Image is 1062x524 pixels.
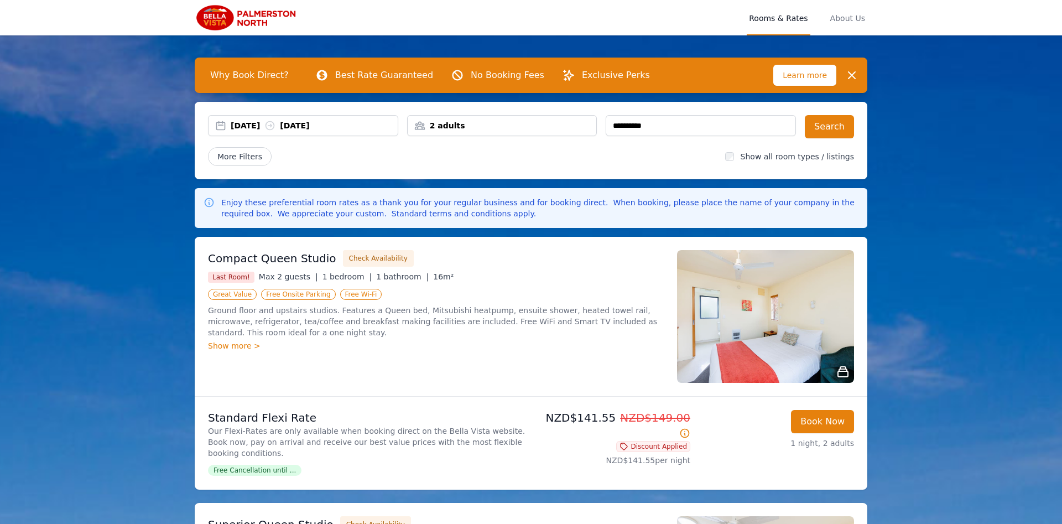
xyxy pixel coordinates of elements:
span: Max 2 guests | [259,272,318,281]
img: Bella Vista Palmerston North [195,4,301,31]
label: Show all room types / listings [741,152,854,161]
p: Enjoy these preferential room rates as a thank you for your regular business and for booking dire... [221,197,858,219]
span: More Filters [208,147,272,166]
button: Search [805,115,854,138]
button: Book Now [791,410,854,433]
span: Free Wi-Fi [340,289,382,300]
span: 16m² [433,272,454,281]
span: Why Book Direct? [201,64,298,86]
span: 1 bathroom | [376,272,429,281]
p: NZD$141.55 per night [535,455,690,466]
span: Discount Applied [616,441,690,452]
button: Check Availability [343,250,414,267]
p: Exclusive Perks [582,69,650,82]
span: Free Cancellation until ... [208,465,301,476]
h3: Compact Queen Studio [208,251,336,266]
p: 1 night, 2 adults [699,438,854,449]
div: 2 adults [408,120,597,131]
div: [DATE] [DATE] [231,120,398,131]
p: Best Rate Guaranteed [335,69,433,82]
span: Learn more [773,65,836,86]
p: Standard Flexi Rate [208,410,527,426]
p: NZD$141.55 [535,410,690,441]
span: Free Onsite Parking [261,289,335,300]
p: No Booking Fees [471,69,544,82]
span: 1 bedroom | [322,272,372,281]
span: NZD$149.00 [620,411,690,424]
p: Our Flexi-Rates are only available when booking direct on the Bella Vista website. Book now, pay ... [208,426,527,459]
p: Ground floor and upstairs studios. Features a Queen bed, Mitsubishi heatpump, ensuite shower, hea... [208,305,664,338]
span: Great Value [208,289,257,300]
span: Last Room! [208,272,254,283]
div: Show more > [208,340,664,351]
